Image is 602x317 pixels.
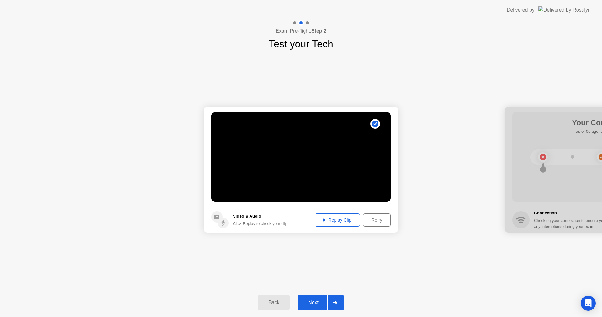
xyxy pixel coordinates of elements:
div: Delivered by [507,6,535,14]
div: Open Intercom Messenger [581,296,596,311]
button: Retry [363,213,391,227]
button: Back [258,295,290,310]
button: Next [298,295,344,310]
img: Delivered by Rosalyn [538,6,591,13]
b: Step 2 [311,28,326,34]
h1: Test your Tech [269,36,333,51]
button: Replay Clip [315,213,360,227]
div: Click Replay to check your clip [233,221,288,227]
div: Replay Clip [317,218,358,223]
h4: Exam Pre-flight: [276,27,326,35]
h5: Video & Audio [233,213,288,219]
div: Retry [365,218,388,223]
div: Back [260,300,288,305]
div: Next [299,300,327,305]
